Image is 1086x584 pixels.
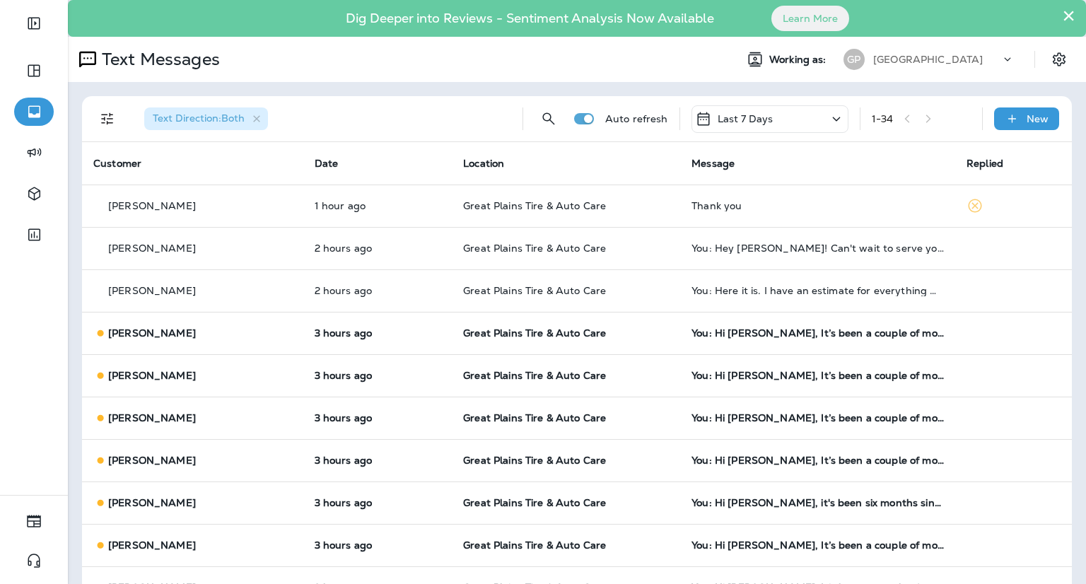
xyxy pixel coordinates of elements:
[463,327,606,339] span: Great Plains Tire & Auto Care
[305,16,755,21] p: Dig Deeper into Reviews - Sentiment Analysis Now Available
[771,6,849,31] button: Learn More
[691,243,944,254] div: You: Hey Chad! Can't wait to serve you again. Click on the link below to get started! Once you ar...
[315,200,441,211] p: Sep 25, 2025 12:16 PM
[691,200,944,211] div: Thank you
[463,199,606,212] span: Great Plains Tire & Auto Care
[315,497,441,508] p: Sep 25, 2025 10:24 AM
[1027,113,1049,124] p: New
[315,327,441,339] p: Sep 25, 2025 10:24 AM
[463,454,606,467] span: Great Plains Tire & Auto Care
[691,497,944,508] div: You: Hi John, it's been six months since we last serviced your 1995 Geo Prizm at Great Plains Tir...
[315,370,441,381] p: Sep 25, 2025 10:24 AM
[315,412,441,424] p: Sep 25, 2025 10:24 AM
[691,412,944,424] div: You: Hi Rodney, It’s been a couple of months since we serviced your 2019 Ford F-350 Super Duty at...
[691,327,944,339] div: You: Hi Rodney, It’s been a couple of months since we serviced your 2011 Honda Odyssey at Great P...
[108,539,196,551] p: [PERSON_NAME]
[96,49,220,70] p: Text Messages
[108,370,196,381] p: [PERSON_NAME]
[691,157,735,170] span: Message
[463,411,606,424] span: Great Plains Tire & Auto Care
[108,243,196,254] p: [PERSON_NAME]
[108,497,196,508] p: [PERSON_NAME]
[93,157,141,170] span: Customer
[315,285,441,296] p: Sep 25, 2025 10:42 AM
[843,49,865,70] div: GP
[108,455,196,466] p: [PERSON_NAME]
[691,285,944,296] div: You: Here it is. I have an estimate for everything we discovered. No pressure, we give YOU, our c...
[463,242,606,255] span: Great Plains Tire & Auto Care
[93,105,122,133] button: Filters
[315,157,339,170] span: Date
[691,455,944,466] div: You: Hi Hudson, It’s been a couple of months since we serviced your 2004 Chevrolet Tahoe at Great...
[463,284,606,297] span: Great Plains Tire & Auto Care
[1062,4,1075,27] button: Close
[967,157,1003,170] span: Replied
[769,54,829,66] span: Working as:
[463,369,606,382] span: Great Plains Tire & Auto Care
[108,327,196,339] p: [PERSON_NAME]
[315,243,441,254] p: Sep 25, 2025 10:48 AM
[463,496,606,509] span: Great Plains Tire & Auto Care
[873,54,983,65] p: [GEOGRAPHIC_DATA]
[718,113,773,124] p: Last 7 Days
[1046,47,1072,72] button: Settings
[315,539,441,551] p: Sep 25, 2025 10:24 AM
[108,412,196,424] p: [PERSON_NAME]
[463,157,504,170] span: Location
[535,105,563,133] button: Search Messages
[153,112,245,124] span: Text Direction : Both
[315,455,441,466] p: Sep 25, 2025 10:24 AM
[691,370,944,381] div: You: Hi Shannon, It’s been a couple of months since we serviced your 2025 Carry Ou Loose Wheel at...
[691,539,944,551] div: You: Hi Colton, It’s been a couple of months since we serviced your 2015 Ram 1500 at Great Plains...
[108,285,196,296] p: [PERSON_NAME]
[463,539,606,551] span: Great Plains Tire & Auto Care
[108,200,196,211] p: [PERSON_NAME]
[144,107,268,130] div: Text Direction:Both
[872,113,894,124] div: 1 - 34
[605,113,668,124] p: Auto refresh
[14,9,54,37] button: Expand Sidebar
